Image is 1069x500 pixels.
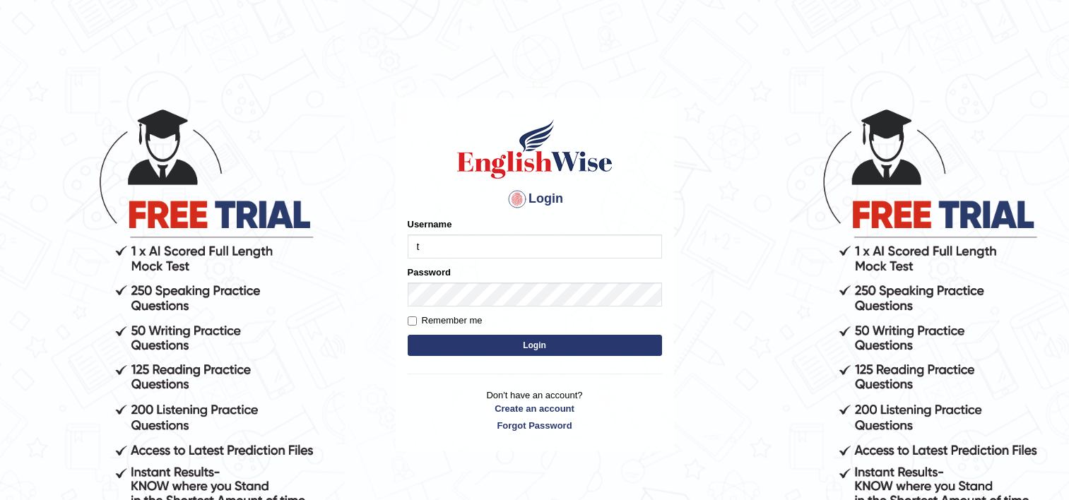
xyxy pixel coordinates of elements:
[454,117,615,181] img: Logo of English Wise sign in for intelligent practice with AI
[408,316,417,326] input: Remember me
[408,335,662,356] button: Login
[408,314,483,328] label: Remember me
[408,266,451,279] label: Password
[408,218,452,231] label: Username
[408,419,662,432] a: Forgot Password
[408,402,662,415] a: Create an account
[408,388,662,432] p: Don't have an account?
[408,188,662,210] h4: Login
